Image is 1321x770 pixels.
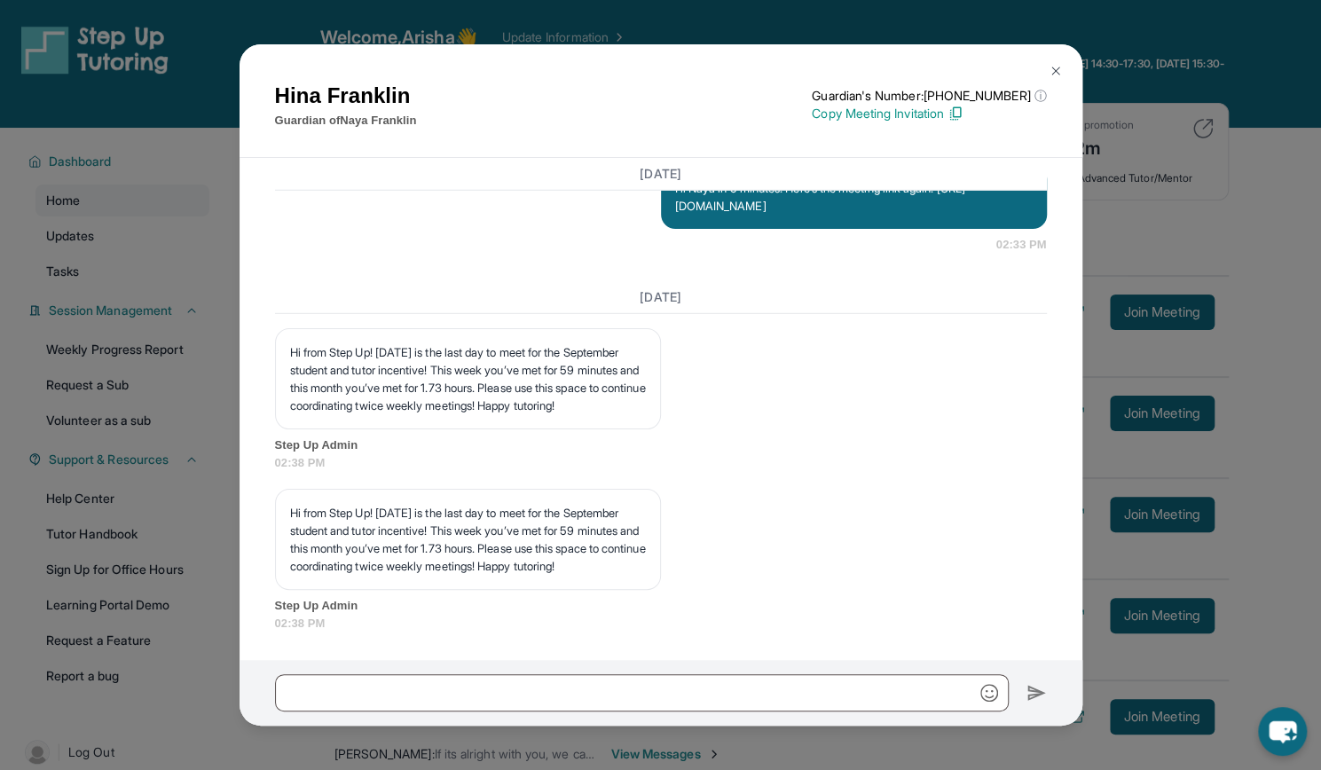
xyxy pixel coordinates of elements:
img: Emoji [980,684,998,702]
img: Close Icon [1049,64,1063,78]
p: Hi from Step Up! [DATE] is the last day to meet for the September student and tutor incentive! Th... [290,343,646,414]
span: 02:38 PM [275,615,1047,632]
span: 02:33 PM [996,236,1047,254]
img: Copy Icon [948,106,963,122]
p: I'll Naya in 5 minutes. Here's the meeting link again: [URL][DOMAIN_NAME] [675,179,1033,215]
span: 02:38 PM [275,454,1047,472]
h3: [DATE] [275,165,1047,183]
span: Step Up Admin [275,597,1047,615]
h1: Hina Franklin [275,80,417,112]
img: Send icon [1026,682,1047,703]
span: ⓘ [1034,87,1046,105]
p: Copy Meeting Invitation [812,105,1046,122]
p: Hi from Step Up! [DATE] is the last day to meet for the September student and tutor incentive! Th... [290,504,646,575]
button: chat-button [1258,707,1307,756]
p: Guardian of Naya Franklin [275,112,417,130]
span: Step Up Admin [275,436,1047,454]
p: Guardian's Number: [PHONE_NUMBER] [812,87,1046,105]
h3: [DATE] [275,288,1047,306]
